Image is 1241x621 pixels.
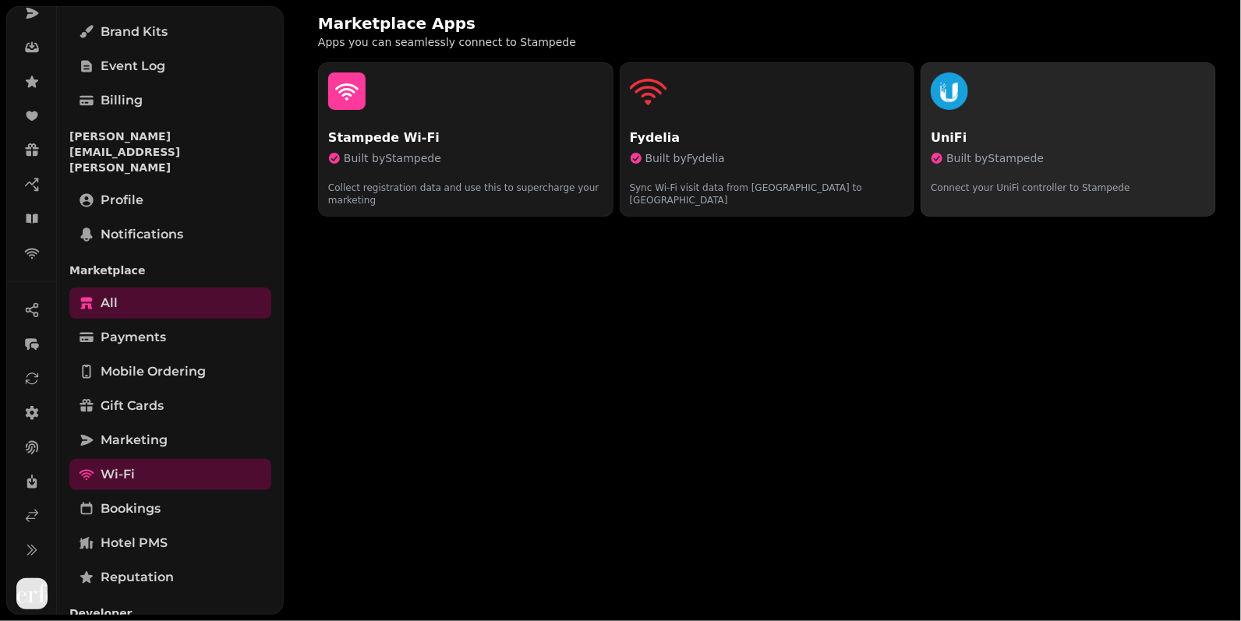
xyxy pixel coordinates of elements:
a: Gift cards [69,390,271,422]
span: Brand Kits [101,23,168,41]
img: Fydelia favicon [630,72,667,110]
span: Marketing [101,431,168,450]
p: Sync Wi-Fi visit data from [GEOGRAPHIC_DATA] to [GEOGRAPHIC_DATA] [630,169,905,206]
p: UniFi [931,129,1206,147]
a: Profile [69,185,271,216]
span: Built by Stampede [946,150,1044,166]
p: Apps you can seamlessly connect to Stampede [318,34,717,50]
span: All [101,294,118,312]
span: Wi-Fi [101,465,135,484]
span: Event log [101,57,165,76]
a: Reputation [69,562,271,593]
span: Bookings [101,499,161,518]
img: User avatar [16,578,48,609]
span: Reputation [101,568,174,587]
a: Event log [69,51,271,82]
a: Hotel PMS [69,527,271,559]
a: All [69,288,271,319]
p: Fydelia [630,129,905,147]
img: UniFi favicon [931,72,968,110]
button: Fydelia faviconFydeliaBuilt byFydeliaSync Wi-Fi visit data from [GEOGRAPHIC_DATA] to [GEOGRAPHIC_... [620,62,915,217]
a: Brand Kits [69,16,271,48]
span: Profile [101,191,143,210]
p: [PERSON_NAME][EMAIL_ADDRESS][PERSON_NAME] [69,122,271,182]
span: Hotel PMS [101,534,168,552]
button: Stampede Wi-FiBuilt byStampedeCollect registration data and use this to supercharge your marketing [318,62,613,217]
a: Marketing [69,425,271,456]
span: Payments [101,328,166,347]
button: UniFi faviconUniFiBuilt byStampedeConnect your UniFi controller to Stampede [921,62,1216,217]
a: Notifications [69,219,271,250]
a: Wi-Fi [69,459,271,490]
span: Billing [101,91,143,110]
button: User avatar [13,578,51,609]
p: Collect registration data and use this to supercharge your marketing [328,169,603,206]
a: Payments [69,322,271,353]
p: Marketplace [69,256,271,284]
span: Built by Fydelia [645,150,725,166]
a: Billing [69,85,271,116]
a: Mobile ordering [69,356,271,387]
a: Bookings [69,493,271,524]
span: Mobile ordering [101,362,206,381]
span: Notifications [101,225,183,244]
span: Built by Stampede [344,150,441,166]
h2: Marketplace Apps [318,12,617,34]
p: Stampede Wi-Fi [328,129,603,147]
span: Gift cards [101,397,164,415]
p: Connect your UniFi controller to Stampede [931,169,1206,194]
